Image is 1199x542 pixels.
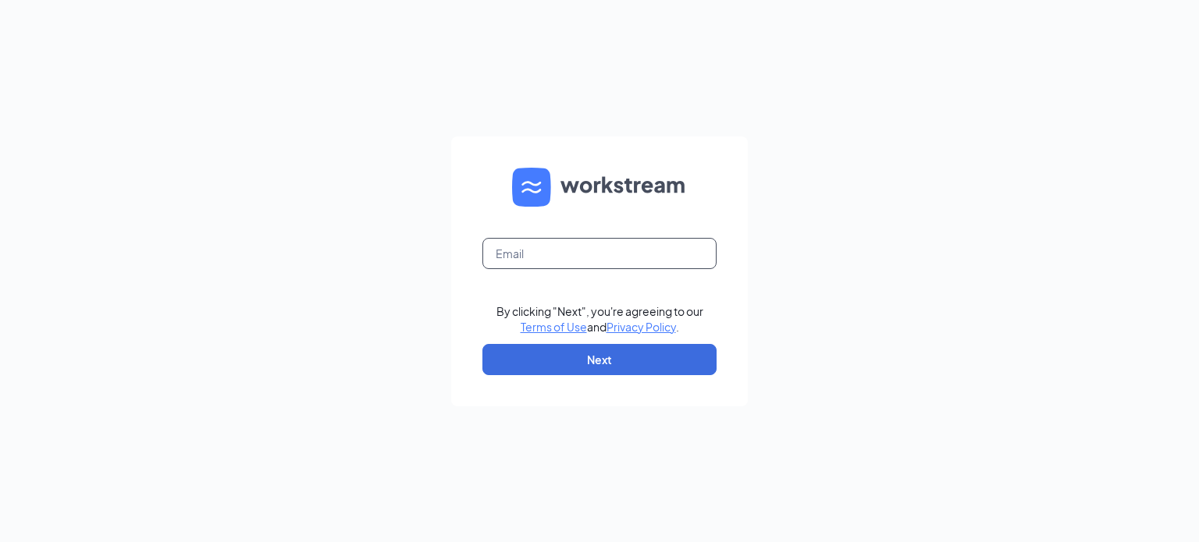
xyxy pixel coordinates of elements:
[512,168,687,207] img: WS logo and Workstream text
[607,320,676,334] a: Privacy Policy
[496,303,703,335] div: By clicking "Next", you're agreeing to our and .
[482,344,717,375] button: Next
[521,320,587,334] a: Terms of Use
[482,238,717,269] input: Email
